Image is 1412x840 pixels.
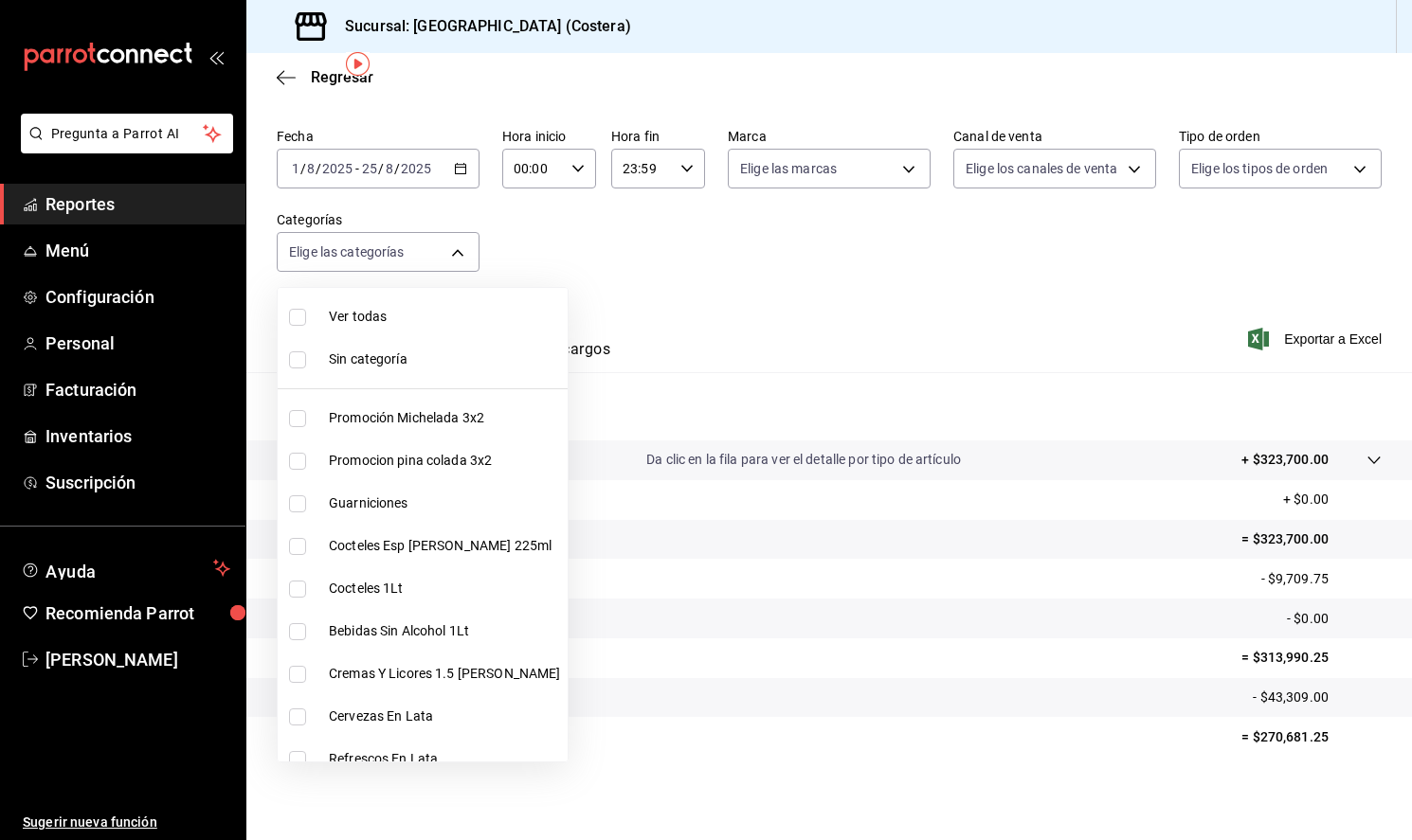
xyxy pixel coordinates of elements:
span: Promocion pina colada 3x2 [329,451,560,471]
span: Bebidas Sin Alcohol 1Lt [329,621,560,641]
span: Ver todas [329,307,560,327]
span: Cocteles Esp [PERSON_NAME] 225ml [329,536,560,556]
img: Tooltip marker [346,52,370,76]
span: Cocteles 1Lt [329,579,560,599]
span: Guarniciones [329,493,560,513]
span: Sin categoría [329,349,560,369]
span: Refrescos En Lata [329,749,560,769]
span: Cervezas En Lata [329,706,560,726]
span: Cremas Y Licores 1.5 [PERSON_NAME] [329,664,560,684]
span: Promoción Michelada 3x2 [329,408,560,428]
